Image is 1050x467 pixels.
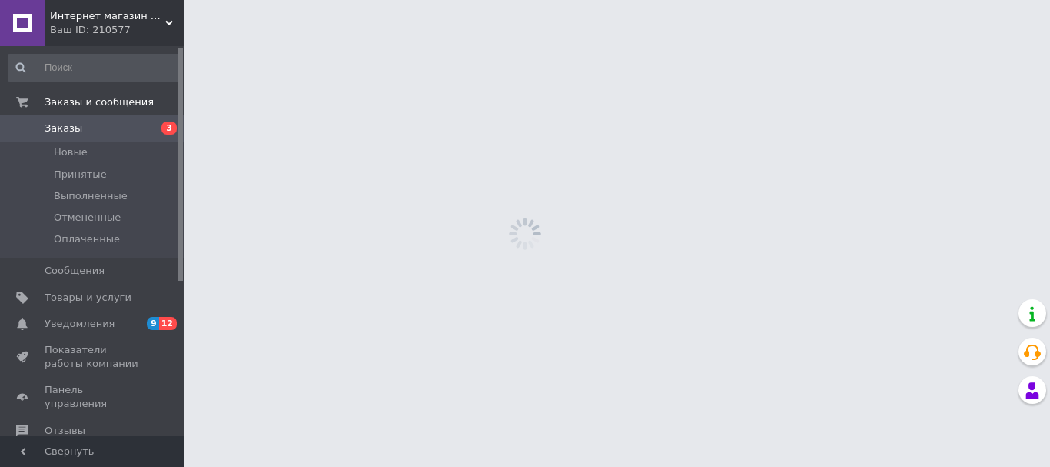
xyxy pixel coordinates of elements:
span: Заказы [45,122,82,135]
span: Новые [54,145,88,159]
span: 12 [159,317,177,330]
span: Показатели работы компании [45,343,142,371]
span: 3 [161,122,177,135]
span: Сообщения [45,264,105,278]
span: 9 [147,317,159,330]
span: Оплаченные [54,232,120,246]
input: Поиск [8,54,181,82]
span: Выполненные [54,189,128,203]
span: Заказы и сообщения [45,95,154,109]
span: Интернет магазин автозапчастей "АЛМАЗ АВТОТЕХ" [50,9,165,23]
span: Уведомления [45,317,115,331]
span: Отмененные [54,211,121,225]
span: Товары и услуги [45,291,131,305]
span: Панель управления [45,383,142,411]
span: Отзывы [45,424,85,438]
span: Принятые [54,168,107,182]
div: Ваш ID: 210577 [50,23,184,37]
